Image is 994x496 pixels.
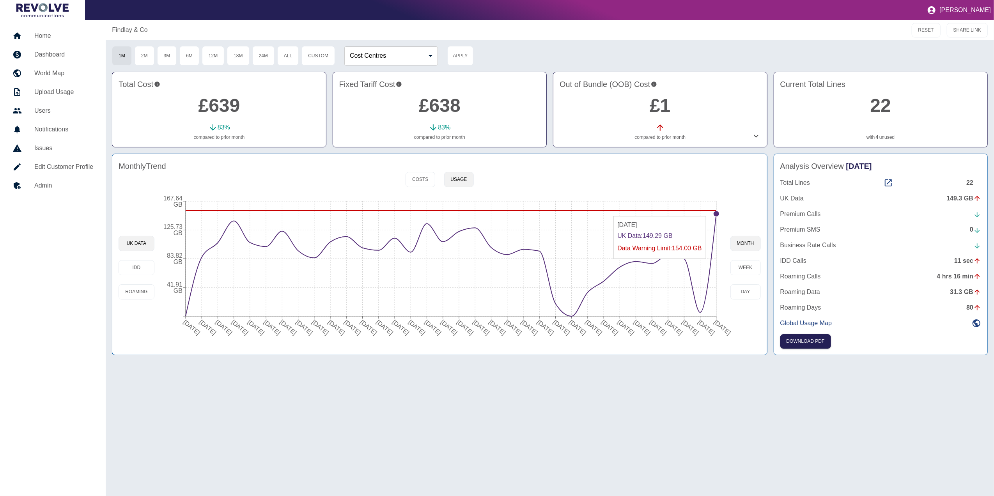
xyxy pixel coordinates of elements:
a: IDD Calls11 sec [780,256,981,266]
a: Edit Customer Profile [6,158,99,176]
a: £639 [198,95,240,116]
button: SHARE LINK [947,23,988,37]
h4: Total Cost [119,78,319,90]
p: UK Data [780,194,804,203]
a: Roaming Data31.3 GB [780,287,981,297]
p: [PERSON_NAME] [939,7,991,14]
tspan: [DATE] [310,319,330,336]
tspan: [DATE] [391,319,410,336]
h5: Upload Usage [34,87,93,97]
a: Roaming Days80 [780,303,981,312]
span: [DATE] [846,162,872,170]
tspan: [DATE] [294,319,314,336]
h4: Fixed Tariff Cost [339,78,540,90]
h4: Monthly Trend [119,160,166,172]
div: 31.3 GB [950,287,981,297]
tspan: GB [173,287,182,294]
button: 3M [157,46,177,66]
tspan: [DATE] [680,319,700,336]
tspan: 125.73 [163,223,182,230]
div: 149.3 GB [947,194,981,203]
button: month [730,236,761,251]
tspan: [DATE] [664,319,684,336]
tspan: [DATE] [182,319,201,336]
p: 83 % [218,123,230,132]
p: Roaming Calls [780,272,821,281]
button: Click here to download the most recent invoice. If the current month’s invoice is unavailable, th... [780,334,831,349]
a: Global Usage Map [780,319,981,328]
div: 80 [966,303,981,312]
tspan: 41.91 [167,281,182,288]
tspan: 83.82 [167,252,182,259]
button: RESET [912,23,941,37]
p: Roaming Data [780,287,820,297]
tspan: [DATE] [230,319,250,336]
tspan: [DATE] [423,319,443,336]
tspan: 167.64 [163,195,182,202]
button: 6M [179,46,199,66]
tspan: [DATE] [600,319,620,336]
button: 12M [202,46,224,66]
button: week [730,260,761,275]
tspan: GB [173,259,182,265]
h4: Analysis Overview [780,160,981,172]
a: Roaming Calls4 hrs 16 min [780,272,981,281]
p: Global Usage Map [780,319,832,328]
svg: This is the total charges incurred over 1 months [154,78,160,90]
a: 4 [876,134,879,141]
tspan: [DATE] [503,319,523,336]
p: Premium SMS [780,225,820,234]
a: Premium Calls [780,209,981,219]
tspan: [DATE] [198,319,218,336]
tspan: [DATE] [359,319,378,336]
tspan: [DATE] [519,319,539,336]
h5: Admin [34,181,93,190]
tspan: [DATE] [696,319,716,336]
div: 11 sec [954,256,981,266]
h5: Issues [34,143,93,153]
a: Total Lines22 [780,178,981,188]
tspan: [DATE] [326,319,346,336]
a: 22 [870,95,891,116]
button: 24M [252,46,275,66]
tspan: [DATE] [343,319,362,336]
a: Users [6,101,99,120]
button: Custom [301,46,335,66]
svg: Costs outside of your fixed tariff [651,78,657,90]
h5: Home [34,31,93,41]
h4: Current Total Lines [780,78,981,90]
button: Usage [444,172,474,187]
tspan: [DATE] [584,319,603,336]
p: with unused [780,134,981,141]
tspan: [DATE] [632,319,652,336]
tspan: [DATE] [648,319,668,336]
tspan: [DATE] [536,319,555,336]
div: 22 [966,178,981,188]
h5: Notifications [34,125,93,134]
tspan: [DATE] [455,319,475,336]
tspan: [DATE] [407,319,427,336]
tspan: [DATE] [712,319,732,336]
tspan: [DATE] [616,319,636,336]
tspan: [DATE] [552,319,571,336]
h5: Edit Customer Profile [34,162,93,172]
p: Roaming Days [780,303,821,312]
tspan: [DATE] [278,319,298,336]
h5: Dashboard [34,50,93,59]
tspan: [DATE] [439,319,459,336]
a: Findlay & Co [112,25,148,35]
a: £1 [650,95,670,116]
tspan: [DATE] [471,319,491,336]
svg: This is your recurring contracted cost [396,78,402,90]
tspan: [DATE] [487,319,507,336]
p: Premium Calls [780,209,821,219]
div: 0 [970,225,981,234]
button: Roaming [119,284,154,299]
a: Premium SMS0 [780,225,981,234]
button: All [277,46,299,66]
a: Issues [6,139,99,158]
a: Home [6,27,99,45]
button: 1M [112,46,132,66]
button: day [730,284,761,299]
